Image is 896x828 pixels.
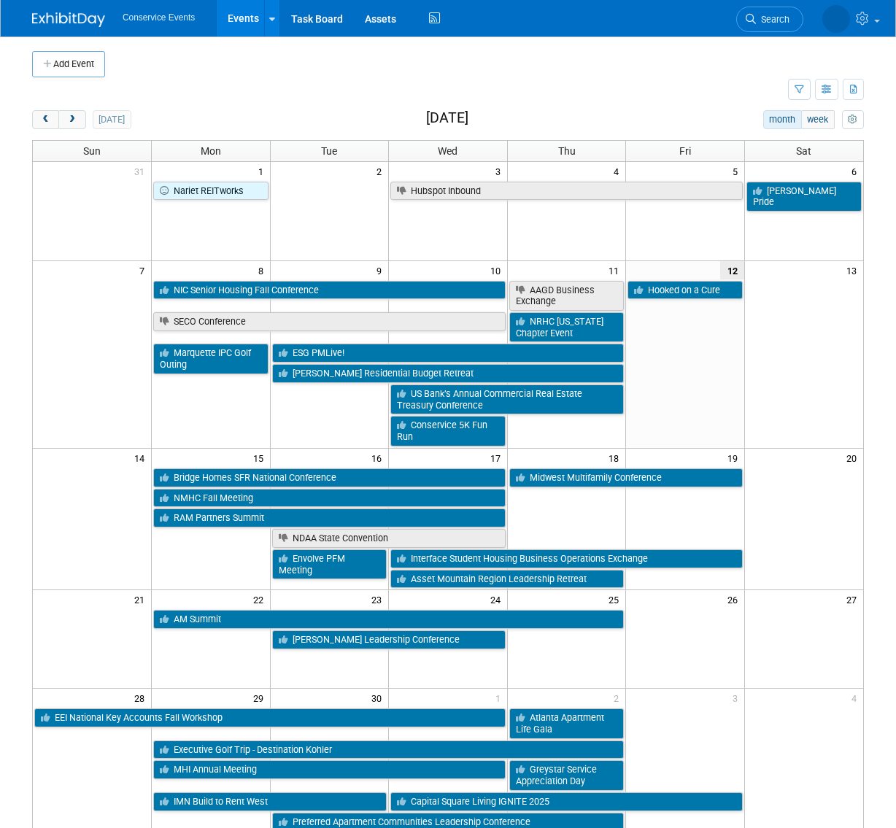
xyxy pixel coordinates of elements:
[123,12,195,23] span: Conservice Events
[796,145,811,157] span: Sat
[801,110,835,129] button: week
[133,162,151,180] span: 31
[272,344,625,363] a: ESG PMLive!
[489,590,507,608] span: 24
[272,630,506,649] a: [PERSON_NAME] Leadership Conference
[726,590,744,608] span: 26
[257,162,270,180] span: 1
[257,261,270,279] span: 8
[845,590,863,608] span: 27
[138,261,151,279] span: 7
[607,261,625,279] span: 11
[32,110,59,129] button: prev
[153,508,506,527] a: RAM Partners Summit
[558,145,576,157] span: Thu
[272,549,387,579] a: Envolve PFM Meeting
[252,689,270,707] span: 29
[607,449,625,467] span: 18
[83,145,101,157] span: Sun
[375,261,388,279] span: 9
[746,182,862,212] a: [PERSON_NAME] Pride
[720,261,744,279] span: 12
[272,364,625,383] a: [PERSON_NAME] Residential Budget Retreat
[390,384,624,414] a: US Bank’s Annual Commercial Real Estate Treasury Conference
[133,689,151,707] span: 28
[736,7,803,32] a: Search
[726,449,744,467] span: 19
[390,182,743,201] a: Hubspot Inbound
[438,145,457,157] span: Wed
[612,689,625,707] span: 2
[153,468,506,487] a: Bridge Homes SFR National Conference
[850,162,863,180] span: 6
[153,344,269,374] a: Marquette IPC Golf Outing
[509,281,625,311] a: AAGD Business Exchange
[153,610,624,629] a: AM Summit
[822,5,850,33] img: Amiee Griffey
[153,281,506,300] a: NIC Senior Housing Fall Conference
[390,416,506,446] a: Conservice 5K Fun Run
[509,708,625,738] a: Atlanta Apartment Life Gala
[489,449,507,467] span: 17
[390,549,743,568] a: Interface Student Housing Business Operations Exchange
[153,792,387,811] a: IMN Build to Rent West
[627,281,743,300] a: Hooked on a Cure
[370,449,388,467] span: 16
[133,590,151,608] span: 21
[845,449,863,467] span: 20
[426,110,468,126] h2: [DATE]
[153,760,506,779] a: MHI Annual Meeting
[845,261,863,279] span: 13
[850,689,863,707] span: 4
[153,740,624,759] a: Executive Golf Trip - Destination Kohler
[252,590,270,608] span: 22
[607,590,625,608] span: 25
[32,51,105,77] button: Add Event
[370,689,388,707] span: 30
[201,145,221,157] span: Mon
[731,162,744,180] span: 5
[509,312,625,342] a: NRHC [US_STATE] Chapter Event
[756,14,789,25] span: Search
[252,449,270,467] span: 15
[272,529,506,548] a: NDAA State Convention
[32,12,105,27] img: ExhibitDay
[390,792,743,811] a: Capital Square Living IGNITE 2025
[370,590,388,608] span: 23
[321,145,337,157] span: Tue
[612,162,625,180] span: 4
[489,261,507,279] span: 10
[509,468,743,487] a: Midwest Multifamily Conference
[731,689,744,707] span: 3
[58,110,85,129] button: next
[494,689,507,707] span: 1
[763,110,802,129] button: month
[494,162,507,180] span: 3
[679,145,691,157] span: Fri
[34,708,506,727] a: EEI National Key Accounts Fall Workshop
[390,570,624,589] a: Asset Mountain Region Leadership Retreat
[153,182,269,201] a: Nariet REITworks
[848,115,857,125] i: Personalize Calendar
[842,110,864,129] button: myCustomButton
[153,489,506,508] a: NMHC Fall Meeting
[153,312,506,331] a: SECO Conference
[93,110,131,129] button: [DATE]
[133,449,151,467] span: 14
[375,162,388,180] span: 2
[509,760,625,790] a: Greystar Service Appreciation Day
